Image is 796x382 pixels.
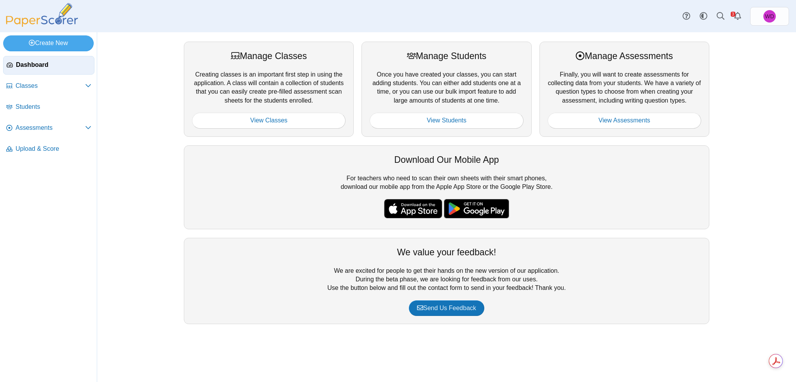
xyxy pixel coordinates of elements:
[192,153,701,166] div: Download Our Mobile App
[192,246,701,258] div: We value your feedback!
[16,124,85,132] span: Assessments
[417,305,476,311] span: Send Us Feedback
[16,82,85,90] span: Classes
[763,10,776,23] span: Wesley Dingman
[409,300,484,316] a: Send Us Feedback
[750,7,789,26] a: Wesley Dingman
[16,145,91,153] span: Upload & Score
[192,113,346,128] a: View Classes
[444,199,509,218] img: google-play-badge.png
[184,42,354,136] div: Creating classes is an important first step in using the application. A class will contain a coll...
[184,238,709,324] div: We are excited for people to get their hands on the new version of our application. During the be...
[370,113,523,128] a: View Students
[16,61,91,69] span: Dashboard
[3,35,94,51] a: Create New
[384,199,442,218] img: apple-store-badge.svg
[3,56,94,75] a: Dashboard
[3,77,94,96] a: Classes
[184,145,709,229] div: For teachers who need to scan their own sheets with their smart phones, download our mobile app f...
[192,50,346,62] div: Manage Classes
[370,50,523,62] div: Manage Students
[548,50,701,62] div: Manage Assessments
[3,21,81,28] a: PaperScorer
[548,113,701,128] a: View Assessments
[361,42,531,136] div: Once you have created your classes, you can start adding students. You can either add students on...
[3,140,94,159] a: Upload & Score
[3,119,94,138] a: Assessments
[16,103,91,111] span: Students
[3,98,94,117] a: Students
[3,3,81,27] img: PaperScorer
[765,14,774,19] span: Wesley Dingman
[539,42,709,136] div: Finally, you will want to create assessments for collecting data from your students. We have a va...
[729,8,746,25] a: Alerts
